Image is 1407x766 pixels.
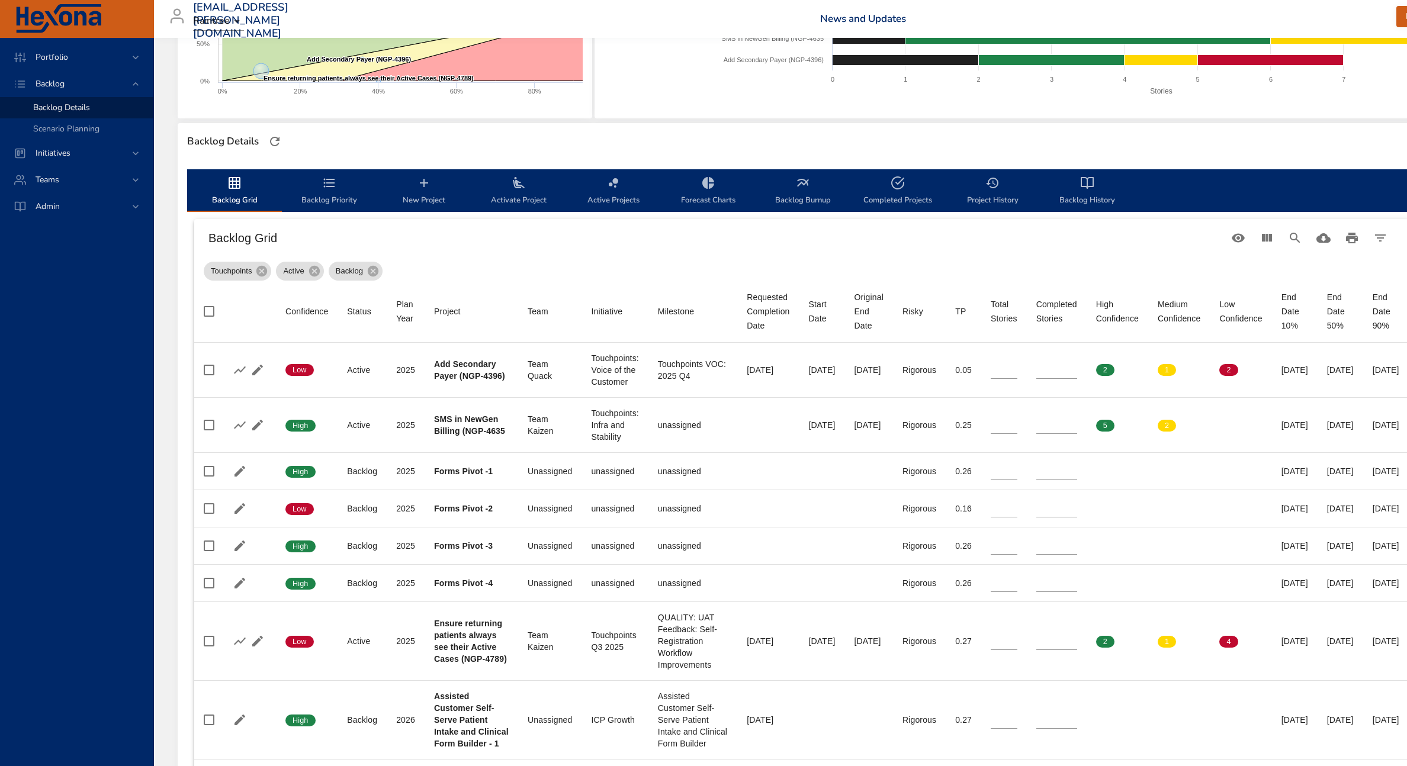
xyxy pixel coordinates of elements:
div: unassigned [658,503,728,514]
span: Active Projects [573,176,654,207]
div: Unassigned [528,714,572,726]
div: Rigorous [902,714,936,726]
div: Risky [902,304,923,318]
span: Scenario Planning [33,123,99,134]
div: unassigned [591,465,638,477]
div: End Date 10% [1281,290,1308,333]
span: High [285,541,316,552]
div: Sort [1158,297,1200,326]
b: SMS in NewGen Billing (NGP-4635 [434,414,505,436]
div: 2025 [396,419,415,431]
button: Edit Project Details [249,416,266,434]
div: End Date 90% [1373,290,1399,333]
b: Forms Pivot -1 [434,466,493,476]
div: [DATE] [1327,465,1354,477]
text: Add Secondary Payer (NGP-4396) [723,56,823,63]
span: Portfolio [26,52,78,63]
div: Unassigned [528,577,572,589]
div: [DATE] [1327,714,1354,726]
button: Standard Views [1224,224,1252,252]
div: Confidence [285,304,328,318]
div: Active [347,419,377,431]
div: Status [347,304,371,318]
span: 2 [1096,636,1114,647]
div: Low Confidence [1219,297,1262,326]
div: Backlog [347,714,377,726]
div: 0.25 [955,419,972,431]
div: Touchpoints: Infra and Stability [591,407,638,443]
span: Team [528,304,572,318]
div: Rigorous [902,364,936,376]
div: Sort [347,304,371,318]
div: [DATE] [809,419,836,431]
button: Print [1338,224,1366,252]
text: SMS in NewGen Billing (NGP-4635 [721,35,823,42]
div: [DATE] [1281,364,1308,376]
span: Admin [26,201,69,212]
h3: [EMAIL_ADDRESS][PERSON_NAME][DOMAIN_NAME] [193,1,288,40]
span: Milestone [658,304,728,318]
span: Backlog [26,78,74,89]
div: [DATE] [1281,465,1308,477]
div: Sort [902,304,923,318]
span: 0 [1219,420,1238,431]
span: Activate Project [478,176,559,207]
button: Edit Project Details [231,537,249,555]
div: Plan Year [396,297,415,326]
text: 0% [200,78,210,85]
text: 7 [1342,76,1345,83]
div: Rigorous [902,577,936,589]
img: Hexona [14,4,103,34]
span: Backlog History [1047,176,1127,207]
button: Refresh Page [266,133,284,150]
div: [DATE] [1373,540,1399,552]
text: 60% [450,88,463,95]
text: 80% [528,88,541,95]
span: 4 [1219,636,1238,647]
div: [DATE] [1373,419,1399,431]
text: 20% [294,88,307,95]
div: Requested Completion Date [747,290,789,333]
b: Ensure returning patients always see their Active Cases (NGP-4789) [434,619,507,664]
span: High [285,578,316,589]
div: Sort [747,290,789,333]
span: Low [285,636,314,647]
text: 1 [904,76,907,83]
div: Total Stories [991,297,1017,326]
div: Team Kaizen [528,629,572,653]
div: Rigorous [902,419,936,431]
div: Sort [955,304,966,318]
b: Forms Pivot -2 [434,504,493,513]
text: 4 [1123,76,1126,83]
div: Backlog [347,577,377,589]
div: unassigned [658,577,728,589]
button: Edit Project Details [249,361,266,379]
div: [DATE] [1327,577,1354,589]
div: Medium Confidence [1158,297,1200,326]
div: Rigorous [902,465,936,477]
div: End Date 50% [1327,290,1354,333]
span: 1 [1158,636,1176,647]
div: [DATE] [1281,635,1308,647]
span: Teams [26,174,69,185]
div: [DATE] [1327,364,1354,376]
div: [DATE] [747,635,789,647]
span: Risky [902,304,936,318]
div: Backlog [347,503,377,514]
div: [DATE] [1281,419,1308,431]
div: Backlog [329,262,383,281]
div: [DATE] [855,364,884,376]
div: [DATE] [1373,714,1399,726]
span: Initiative [591,304,638,318]
div: Backlog [347,465,377,477]
div: Active [347,364,377,376]
text: Add Secondary Payer (NGP-4396) [307,56,411,63]
span: High [285,715,316,726]
div: Sort [809,297,836,326]
button: Edit Project Details [231,462,249,480]
div: Sort [855,290,884,333]
button: Show Burnup [231,361,249,379]
button: View Columns [1252,224,1281,252]
div: Touchpoints: Voice of the Customer [591,352,638,388]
